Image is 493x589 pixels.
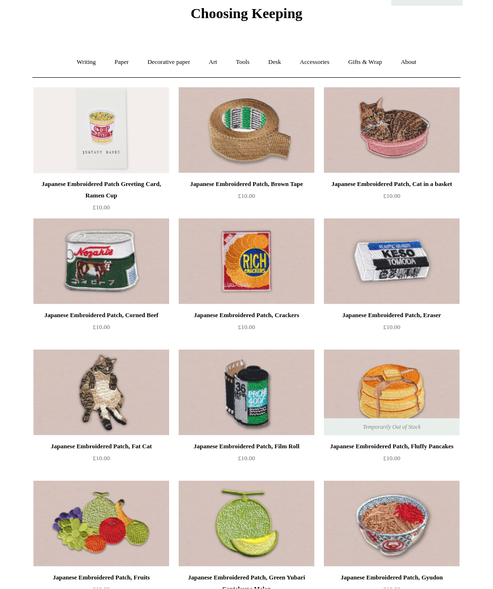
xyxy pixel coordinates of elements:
a: Japanese Embroidered Patch, Corned Beef Japanese Embroidered Patch, Corned Beef [33,219,169,305]
a: Gifts & Wrap [340,50,391,75]
a: Desk [260,50,290,75]
a: Japanese Embroidered Patch, Film Roll £10.00 [179,441,314,480]
div: Japanese Embroidered Patch, Brown Tape [181,179,312,190]
a: Japanese Embroidered Patch, Film Roll Japanese Embroidered Patch, Film Roll [179,350,314,436]
img: Japanese Embroidered Patch, Fruits [33,481,169,567]
span: £10.00 [93,204,110,211]
a: Japanese Embroidered Patch, Corned Beef £10.00 [33,310,169,349]
a: Japanese Embroidered Patch, Cat in a basket Japanese Embroidered Patch, Cat in a basket [324,88,460,174]
img: Japanese Embroidered Patch, Fluffy Pancakes [324,350,460,436]
a: Japanese Embroidered Patch, Brown Tape £10.00 [179,179,314,218]
div: Japanese Embroidered Patch Greeting Card, Ramen Cup [36,179,167,202]
div: Japanese Embroidered Patch, Fruits [36,572,167,584]
a: Japanese Embroidered Patch, Eraser Japanese Embroidered Patch, Eraser [324,219,460,305]
a: Japanese Embroidered Patch, Fluffy Pancakes £10.00 [324,441,460,480]
img: Japanese Embroidered Patch, Corned Beef [33,219,169,305]
a: Art [200,50,225,75]
span: £10.00 [93,455,110,462]
a: Japanese Embroidered Patch, Eraser £10.00 [324,310,460,349]
a: Writing [68,50,105,75]
div: Japanese Embroidered Patch, Cat in a basket [326,179,457,190]
img: Japanese Embroidered Patch, Eraser [324,219,460,305]
span: Temporarily Out of Stock [353,419,430,436]
div: Japanese Embroidered Patch, Eraser [326,310,457,321]
a: Japanese Embroidered Patch, Gyudon Japanese Embroidered Patch, Gyudon [324,481,460,567]
img: Japanese Embroidered Patch Greeting Card, Ramen Cup [33,88,169,174]
a: Accessories [291,50,338,75]
span: £10.00 [383,193,400,200]
img: Japanese Embroidered Patch, Film Roll [179,350,314,436]
div: Japanese Embroidered Patch, Fat Cat [36,441,167,453]
a: Japanese Embroidered Patch, Fat Cat Japanese Embroidered Patch, Fat Cat [33,350,169,436]
img: Japanese Embroidered Patch, Cat in a basket [324,88,460,174]
a: Japanese Embroidered Patch, Crackers £10.00 [179,310,314,349]
div: Japanese Embroidered Patch, Gyudon [326,572,457,584]
a: Choosing Keeping [191,13,302,20]
a: Japanese Embroidered Patch, Cat in a basket £10.00 [324,179,460,218]
div: Japanese Embroidered Patch, Crackers [181,310,312,321]
a: About [392,50,425,75]
a: Tools [227,50,258,75]
div: Japanese Embroidered Patch, Corned Beef [36,310,167,321]
span: £10.00 [238,324,255,331]
span: £10.00 [238,455,255,462]
a: Paper [106,50,138,75]
img: Japanese Embroidered Patch, Brown Tape [179,88,314,174]
span: Choosing Keeping [191,6,302,21]
img: Japanese Embroidered Patch, Gyudon [324,481,460,567]
a: Japanese Embroidered Patch, Fruits Japanese Embroidered Patch, Fruits [33,481,169,567]
a: Japanese Embroidered Patch, Crackers Japanese Embroidered Patch, Crackers [179,219,314,305]
a: Japanese Embroidered Patch, Brown Tape Japanese Embroidered Patch, Brown Tape [179,88,314,174]
span: £10.00 [93,324,110,331]
div: Japanese Embroidered Patch, Fluffy Pancakes [326,441,457,453]
a: Decorative paper [139,50,199,75]
span: £10.00 [383,455,400,462]
a: Japanese Embroidered Patch, Fluffy Pancakes Japanese Embroidered Patch, Fluffy Pancakes Temporari... [324,350,460,436]
img: Japanese Embroidered Patch, Fat Cat [33,350,169,436]
a: Japanese Embroidered Patch, Green Yubari Canteloupe Melon Japanese Embroidered Patch, Green Yubar... [179,481,314,567]
a: Japanese Embroidered Patch Greeting Card, Ramen Cup Japanese Embroidered Patch Greeting Card, Ram... [33,88,169,174]
img: Japanese Embroidered Patch, Crackers [179,219,314,305]
a: Japanese Embroidered Patch, Fat Cat £10.00 [33,441,169,480]
span: £10.00 [383,324,400,331]
a: Japanese Embroidered Patch Greeting Card, Ramen Cup £10.00 [33,179,169,218]
img: Japanese Embroidered Patch, Green Yubari Canteloupe Melon [179,481,314,567]
div: Japanese Embroidered Patch, Film Roll [181,441,312,453]
span: £10.00 [238,193,255,200]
